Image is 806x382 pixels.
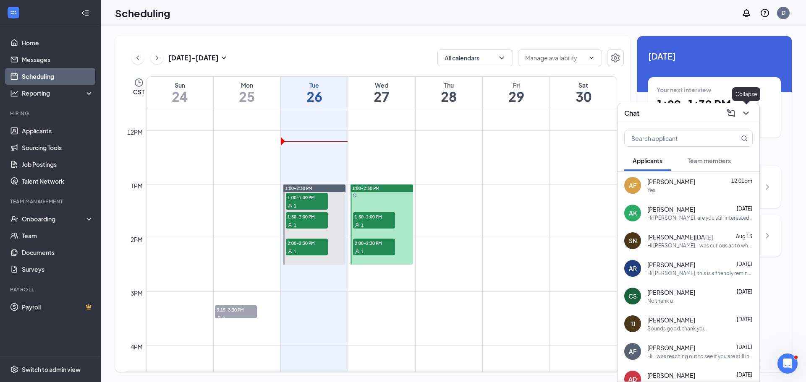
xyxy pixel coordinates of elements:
[657,97,772,112] h1: 1:00 - 1:30 PM
[741,8,751,18] svg: Notifications
[741,135,748,142] svg: MagnifyingGlass
[629,347,636,356] div: AF
[133,53,142,63] svg: ChevronLeft
[629,264,637,273] div: AR
[736,233,752,239] span: Aug 13
[629,181,636,190] div: AF
[629,236,637,245] div: SN
[214,77,280,108] a: August 25, 2025
[483,81,550,89] div: Fri
[10,89,18,97] svg: Analysis
[22,51,94,68] a: Messages
[737,288,752,295] span: [DATE]
[731,178,752,184] span: 12:01pm
[631,320,635,328] div: TJ
[647,205,695,213] span: [PERSON_NAME]
[22,156,94,173] a: Job Postings
[732,87,760,101] div: Collapse
[647,297,673,304] div: No thank u
[134,78,144,88] svg: Clock
[624,109,639,118] h3: Chat
[281,81,348,89] div: Tue
[483,89,550,104] h1: 29
[348,89,415,104] h1: 27
[355,249,360,254] svg: User
[647,288,695,296] span: [PERSON_NAME]
[22,244,94,261] a: Documents
[147,89,213,104] h1: 24
[361,249,364,255] span: 1
[219,53,229,63] svg: SmallChevronDown
[737,261,752,267] span: [DATE]
[10,198,92,205] div: Team Management
[22,261,94,278] a: Surveys
[416,89,482,104] h1: 28
[633,157,662,164] span: Applicants
[625,130,724,146] input: Search applicant
[126,127,144,137] div: 12pm
[288,223,293,228] svg: User
[610,53,620,63] svg: Settings
[147,77,213,108] a: August 24, 2025
[777,353,798,374] iframe: Intercom live chat
[129,288,144,298] div: 3pm
[607,49,624,66] button: Settings
[782,9,785,16] div: D
[288,203,293,208] svg: User
[647,260,695,269] span: [PERSON_NAME]
[22,68,94,85] a: Scheduling
[352,185,379,191] span: 1:00-2:30 PM
[737,344,752,350] span: [DATE]
[647,371,695,379] span: [PERSON_NAME]
[739,107,753,120] button: ChevronDown
[22,173,94,190] a: Talent Network
[81,9,89,17] svg: Collapse
[647,187,655,194] div: Yes
[214,89,280,104] h1: 25
[133,88,144,96] span: CST
[129,342,144,351] div: 4pm
[737,205,752,212] span: [DATE]
[22,299,94,315] a: PayrollCrown
[647,343,695,352] span: [PERSON_NAME]
[281,77,348,108] a: August 26, 2025
[762,231,772,241] svg: ChevronRight
[348,77,415,108] a: August 27, 2025
[355,223,360,228] svg: User
[647,325,707,332] div: Sounds good, thank you.
[348,81,415,89] div: Wed
[647,270,753,277] div: Hi [PERSON_NAME], this is a friendly reminder. Your interview with [PERSON_NAME]'s for Crew Membe...
[437,49,513,66] button: All calendarsChevronDown
[688,157,731,164] span: Team members
[223,315,225,321] span: 1
[647,233,713,241] span: [PERSON_NAME][DATE]
[22,365,81,374] div: Switch to admin view
[588,55,595,61] svg: ChevronDown
[647,316,695,324] span: [PERSON_NAME]
[647,353,753,360] div: Hi, I was reaching out to see if you are still interested in the position, and if so, what availa...
[416,81,482,89] div: Thu
[353,239,395,247] span: 2:00-2:30 PM
[724,107,738,120] button: ComposeMessage
[294,249,296,255] span: 1
[115,6,170,20] h1: Scheduling
[647,214,753,221] div: Hi [PERSON_NAME], are you still interested in the job? If so I would like to more forward with ge...
[353,193,357,197] svg: Sync
[281,89,348,104] h1: 26
[760,8,770,18] svg: QuestionInfo
[726,108,736,118] svg: ComposeMessage
[550,81,617,89] div: Sat
[762,182,772,192] svg: ChevronRight
[217,316,222,321] svg: User
[525,53,585,62] input: Manage availability
[288,249,293,254] svg: User
[648,49,781,62] span: [DATE]
[129,235,144,244] div: 2pm
[285,185,312,191] span: 1:00-2:30 PM
[416,77,482,108] a: August 28, 2025
[550,89,617,104] h1: 30
[131,52,144,64] button: ChevronLeft
[129,181,144,190] div: 1pm
[22,34,94,51] a: Home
